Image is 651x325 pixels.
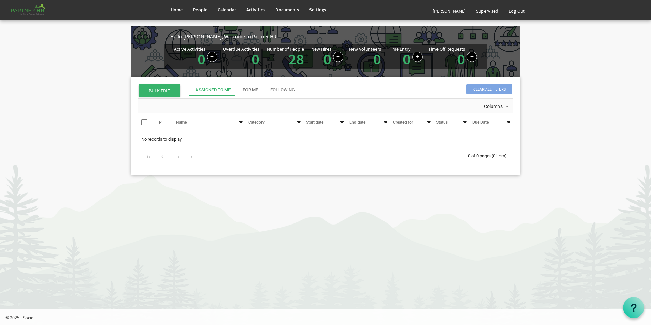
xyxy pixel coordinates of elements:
button: Columns [482,102,512,111]
a: 0 [197,49,205,68]
span: Documents [275,6,299,13]
a: 0 [252,49,259,68]
span: Settings [309,6,326,13]
div: Go to last page [187,152,196,161]
a: Log hours [412,52,423,62]
span: Calendar [218,6,236,13]
div: Number of active time off requests [428,47,477,67]
div: Number of active Activities in Partner HR [174,47,217,67]
div: Time Entry [388,47,411,51]
div: Columns [482,99,512,113]
span: Due Date [472,120,489,125]
div: Go to previous page [158,152,167,161]
span: P [159,120,162,125]
div: Volunteer hired in the last 7 days [349,47,383,67]
div: Time Off Requests [428,47,465,51]
div: 0 of 0 pages (0 item) [468,148,513,162]
a: Supervised [471,1,504,20]
span: 0 of 0 pages [468,153,492,158]
span: End date [349,120,365,125]
div: People hired in the last 7 days [311,47,343,67]
a: 28 [288,49,304,68]
div: Following [270,87,295,93]
a: 0 [373,49,381,68]
span: Status [436,120,448,125]
span: BULK EDIT [139,84,180,97]
span: Category [248,120,265,125]
span: Supervised [476,8,498,14]
div: New Hires [311,47,331,51]
div: Go to first page [144,152,154,161]
span: Home [171,6,183,13]
div: Active Activities [174,47,205,51]
a: 0 [457,49,465,68]
span: Start date [306,120,323,125]
div: Total number of active people in Partner HR [267,47,306,67]
div: Assigned To Me [195,87,231,93]
a: Create a new time off request [467,52,477,62]
a: 0 [403,49,411,68]
a: Create a new Activity [207,52,217,62]
span: Name [176,120,187,125]
div: Number of People [267,47,304,51]
div: For Me [243,87,258,93]
div: New Volunteers [349,47,381,51]
span: (0 item) [492,153,507,158]
div: Go to next page [174,152,183,161]
a: Add new person to Partner HR [333,52,343,62]
a: [PERSON_NAME] [428,1,471,20]
td: No records to display [138,133,513,146]
a: 0 [323,49,331,68]
div: Activities assigned to you for which the Due Date is passed [223,47,261,67]
p: © 2025 - Societ [5,314,651,321]
div: Number of Time Entries [388,47,423,67]
span: Clear all filters [466,84,512,94]
div: Overdue Activities [223,47,259,51]
span: Created for [393,120,413,125]
div: tab-header [189,84,564,96]
a: Log Out [504,1,530,20]
span: People [193,6,207,13]
div: Hello [PERSON_NAME], Welcome to Partner HR! [170,33,520,41]
span: Activities [246,6,265,13]
span: Columns [483,102,503,111]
